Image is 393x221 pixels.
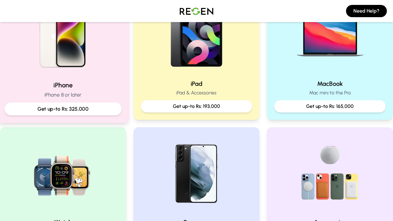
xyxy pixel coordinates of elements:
img: Samsung [157,135,236,213]
p: Get up-to Rs: 193,000 [146,103,247,110]
img: Watch [24,135,102,213]
p: Get up-to Rs: 165,000 [279,103,381,110]
p: iPad & Accessories [141,89,252,97]
img: Logo [175,2,218,20]
p: Get up-to Rs: 325,000 [10,105,116,113]
button: Need Help? [346,5,387,17]
h2: MacBook [274,79,386,88]
img: Accessories [291,135,369,213]
h2: iPhone [5,81,122,90]
p: Mac mini to the Pro [274,89,386,97]
p: iPhone 8 or later [5,91,122,99]
h2: iPad [141,79,252,88]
